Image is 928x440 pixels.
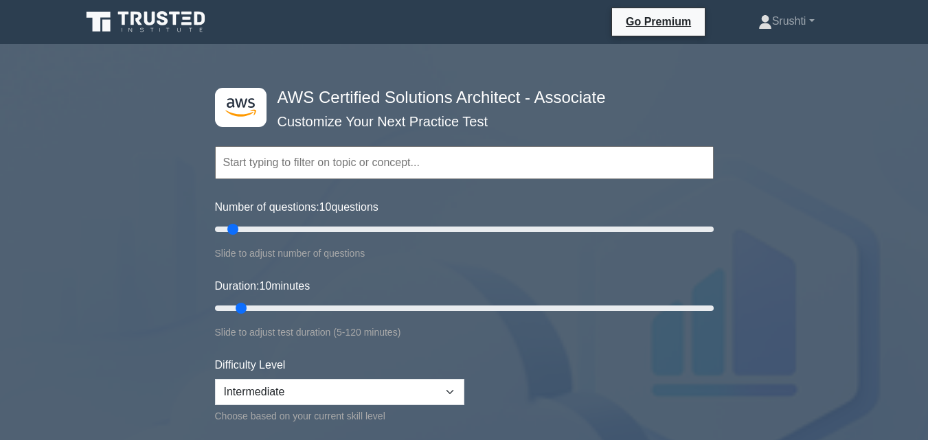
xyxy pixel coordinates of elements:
[215,408,464,424] div: Choose based on your current skill level
[618,13,699,30] a: Go Premium
[725,8,848,35] a: Srushti
[215,245,714,262] div: Slide to adjust number of questions
[319,201,332,213] span: 10
[215,278,310,294] label: Duration: minutes
[272,88,646,108] h4: AWS Certified Solutions Architect - Associate
[215,324,714,340] div: Slide to adjust test duration (5-120 minutes)
[215,146,714,179] input: Start typing to filter on topic or concept...
[215,357,286,373] label: Difficulty Level
[215,199,378,216] label: Number of questions: questions
[259,280,271,292] span: 10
